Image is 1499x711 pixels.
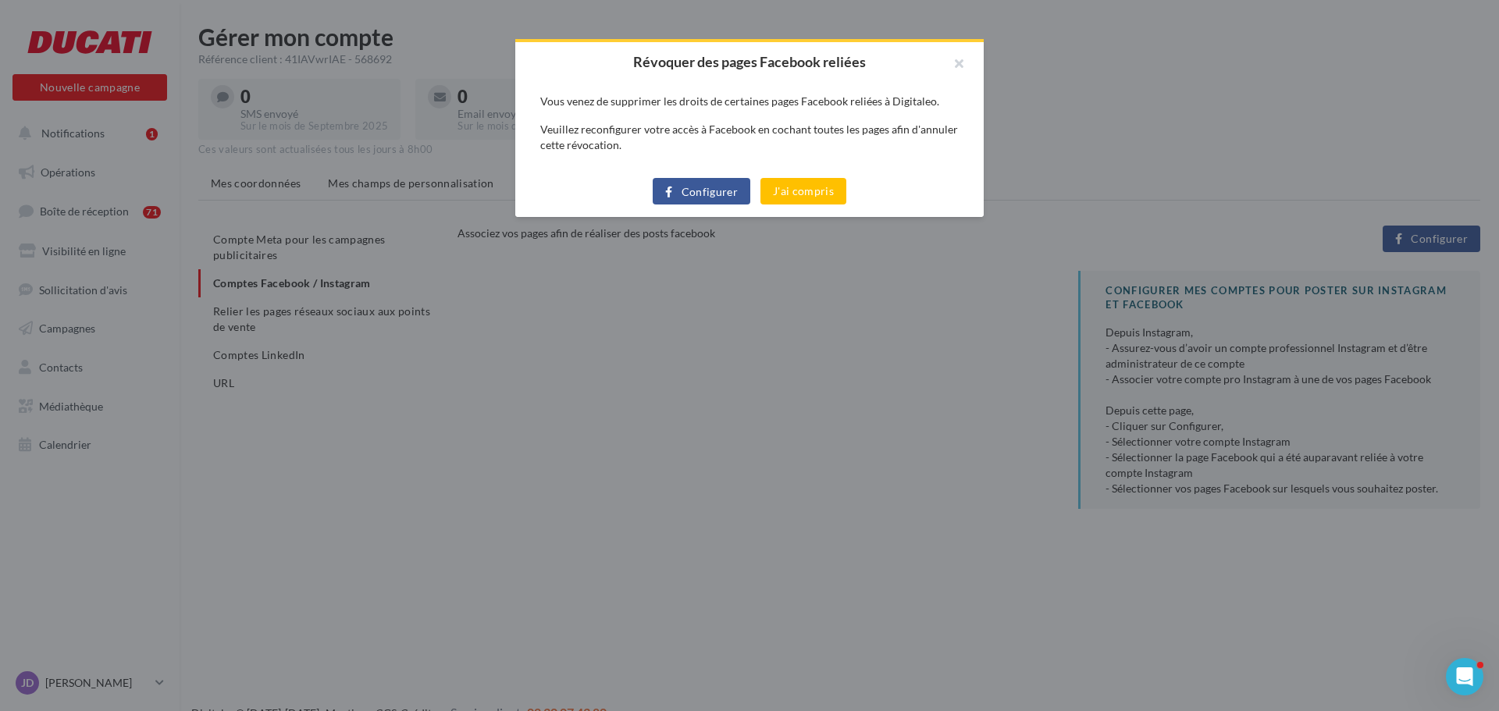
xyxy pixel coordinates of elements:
button: Configurer [653,178,750,204]
iframe: Intercom live chat [1446,658,1483,695]
p: Veuillez reconfigurer votre accès à Facebook en cochant toutes les pages afin d'annuler cette rév... [540,122,959,153]
button: J'ai compris [760,178,846,204]
h2: Révoquer des pages Facebook reliées [540,55,959,69]
span: Configurer [682,186,739,198]
p: Vous venez de supprimer les droits de certaines pages Facebook reliées à Digitaleo. [540,94,959,109]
